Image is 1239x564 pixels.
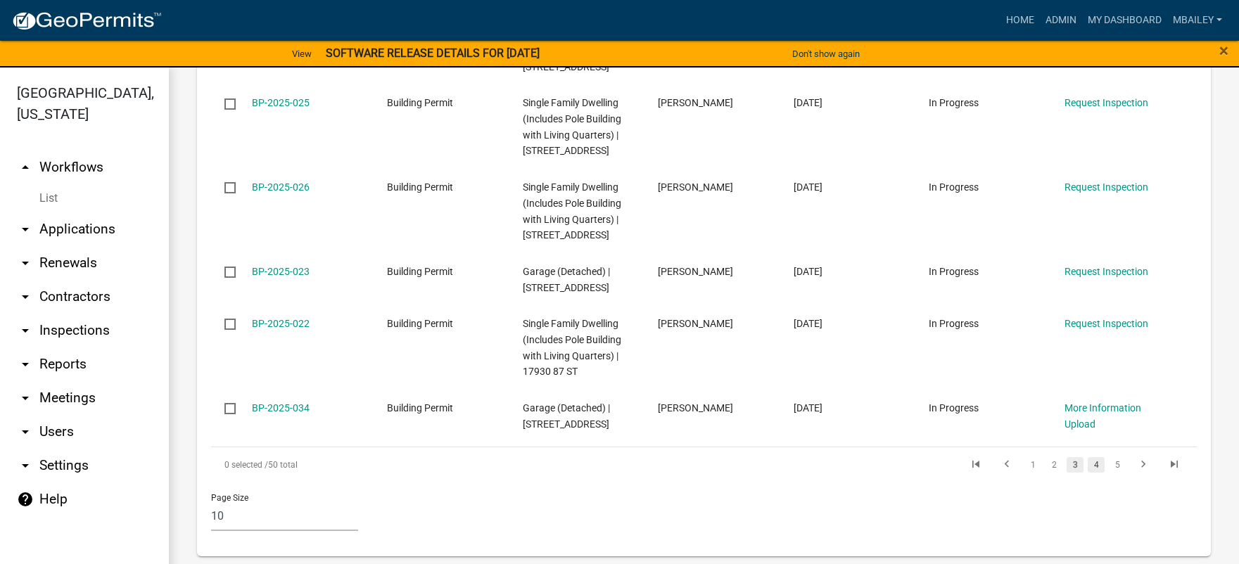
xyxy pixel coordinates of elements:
a: 1 [1024,457,1041,473]
span: Building Permit [387,402,453,414]
div: 50 total [211,447,600,482]
span: In Progress [929,181,979,193]
a: BP-2025-034 [252,402,310,414]
span: 05/20/2025 [794,318,822,329]
a: 2 [1046,457,1062,473]
a: 5 [1109,457,1126,473]
a: 3 [1067,457,1084,473]
span: Garage (Detached) | 16580 US HWY 34 UNIT NO 43 [523,402,610,430]
span: Single Family Dwelling (Includes Pole Building with Living Quarters) | 8257 194th Avenue [523,97,621,156]
span: 05/27/2025 [794,97,822,108]
a: View [286,42,317,65]
span: 05/19/2025 [794,402,822,414]
span: In Progress [929,402,979,414]
i: arrow_drop_down [17,356,34,373]
span: In Progress [929,97,979,108]
a: go to last page [1161,457,1188,473]
i: arrow_drop_down [17,390,34,406]
span: Building Permit [387,97,453,108]
a: More Information Upload [1065,402,1141,430]
span: In Progress [929,266,979,277]
a: Admin [1040,7,1082,34]
i: arrow_drop_down [17,221,34,238]
i: arrow_drop_up [17,159,34,176]
button: Close [1219,42,1228,59]
a: Home [1000,7,1040,34]
strong: SOFTWARE RELEASE DETAILS FOR [DATE] [326,46,540,60]
a: go to previous page [993,457,1020,473]
a: Request Inspection [1065,97,1148,108]
i: arrow_drop_down [17,322,34,339]
a: BP-2025-026 [252,181,310,193]
i: arrow_drop_down [17,255,34,271]
button: Don't show again [787,42,865,65]
a: 4 [1088,457,1105,473]
a: go to next page [1130,457,1157,473]
li: page 1 [1022,453,1043,477]
span: Richard Smith [658,266,733,277]
li: page 3 [1065,453,1086,477]
span: 0 selected / [224,460,268,470]
i: arrow_drop_down [17,457,34,474]
i: arrow_drop_down [17,288,34,305]
span: Trenton Brink [658,402,733,414]
li: page 2 [1043,453,1065,477]
a: BP-2025-022 [252,318,310,329]
span: Anthony Christner [658,97,733,108]
a: Request Inspection [1065,266,1148,277]
span: Garage (Detached) | 17930 87 ST [523,266,610,293]
a: BP-2025-025 [252,97,310,108]
span: Richard Smith [658,318,733,329]
span: Single Family Dwelling (Includes Pole Building with Living Quarters) | 21812 87TH ST [523,181,621,241]
a: Request Inspection [1065,318,1148,329]
a: My Dashboard [1082,7,1167,34]
span: Building Permit [387,266,453,277]
i: arrow_drop_down [17,423,34,440]
a: go to first page [962,457,989,473]
li: page 5 [1107,453,1128,477]
a: BP-2025-023 [252,266,310,277]
span: Building Permit [387,181,453,193]
span: 05/23/2025 [794,181,822,193]
a: mbailey [1167,7,1228,34]
li: page 4 [1086,453,1107,477]
a: Request Inspection [1065,181,1148,193]
span: 05/20/2025 [794,266,822,277]
span: Building Permit [387,318,453,329]
span: In Progress [929,318,979,329]
span: × [1219,41,1228,60]
i: help [17,491,34,508]
span: Jennifer Marie Croskrey [658,181,733,193]
span: Single Family Dwelling (Includes Pole Building with Living Quarters) | 17930 87 ST [523,318,621,377]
